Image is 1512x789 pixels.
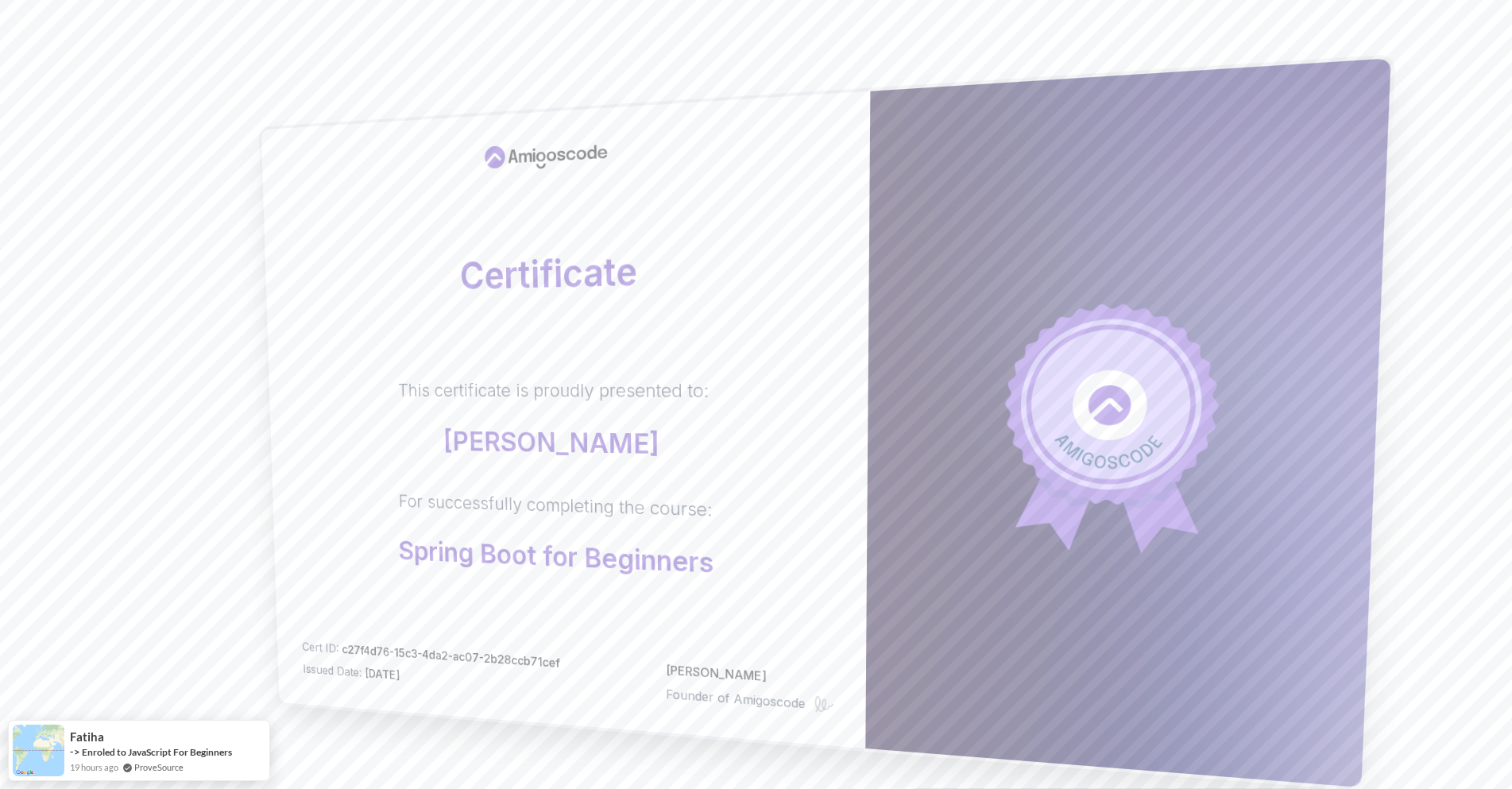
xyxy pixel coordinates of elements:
[82,746,232,758] a: Enroled to JavaScript For Beginners
[342,642,560,671] span: c27f4d76-15c3-4da2-ac07-2b28ccb71cef
[290,247,836,298] h2: Certificate
[70,760,118,774] span: 19 hours ago
[134,760,184,774] a: ProveSource
[13,725,64,776] img: provesource social proof notification image
[303,660,560,695] p: Issued Date:
[70,745,80,758] span: ->
[666,685,805,713] p: Founder of Amigoscode
[399,426,709,460] p: [PERSON_NAME]
[302,638,560,671] p: Cert ID:
[70,730,104,744] span: Fatiha
[364,666,399,683] span: [DATE]
[666,661,834,690] p: [PERSON_NAME]
[398,378,710,404] p: This certificate is proudly presented to:
[398,536,713,578] p: Spring Boot for Beginners
[397,489,713,522] p: For successfully completing the course:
